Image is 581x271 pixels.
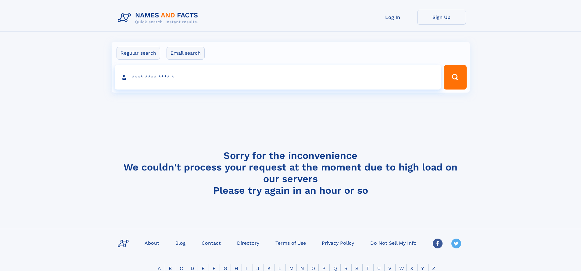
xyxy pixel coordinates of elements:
input: search input [115,65,441,90]
img: Twitter [451,239,461,248]
button: Search Button [444,65,466,90]
a: Contact [199,238,223,247]
a: Directory [235,238,262,247]
label: Email search [167,47,205,60]
a: Blog [173,238,188,247]
a: Privacy Policy [319,238,357,247]
a: Terms of Use [273,238,308,247]
a: Sign Up [417,10,466,25]
a: Log In [368,10,417,25]
img: Logo Names and Facts [115,10,203,26]
h4: Sorry for the inconvenience We couldn't process your request at the moment due to high load on ou... [115,150,466,196]
label: Regular search [117,47,160,60]
img: Facebook [433,239,443,248]
a: About [142,238,162,247]
a: Do Not Sell My Info [368,238,419,247]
